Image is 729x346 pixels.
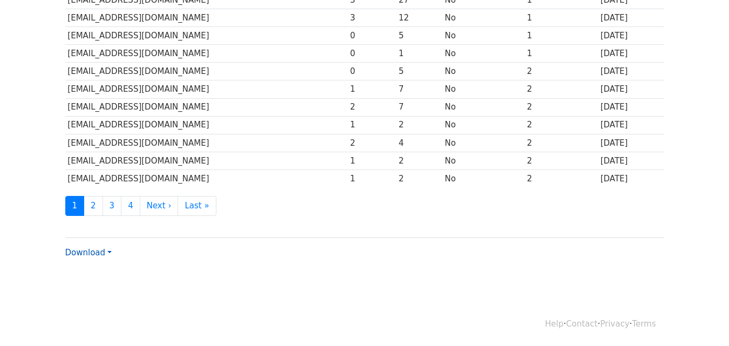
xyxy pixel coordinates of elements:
[524,116,598,134] td: 2
[598,9,664,27] td: [DATE]
[140,196,179,216] a: Next ›
[442,169,524,187] td: No
[524,9,598,27] td: 1
[65,134,348,152] td: [EMAIL_ADDRESS][DOMAIN_NAME]
[121,196,140,216] a: 4
[348,45,396,63] td: 0
[65,27,348,45] td: [EMAIL_ADDRESS][DOMAIN_NAME]
[524,98,598,116] td: 2
[524,134,598,152] td: 2
[396,45,442,63] td: 1
[103,196,122,216] a: 3
[524,80,598,98] td: 2
[348,152,396,169] td: 1
[396,152,442,169] td: 2
[598,152,664,169] td: [DATE]
[396,27,442,45] td: 5
[442,45,524,63] td: No
[442,152,524,169] td: No
[442,80,524,98] td: No
[442,9,524,27] td: No
[65,152,348,169] td: [EMAIL_ADDRESS][DOMAIN_NAME]
[524,169,598,187] td: 2
[675,294,729,346] iframe: Chat Widget
[598,80,664,98] td: [DATE]
[598,63,664,80] td: [DATE]
[65,9,348,27] td: [EMAIL_ADDRESS][DOMAIN_NAME]
[524,27,598,45] td: 1
[348,98,396,116] td: 2
[396,80,442,98] td: 7
[396,63,442,80] td: 5
[348,169,396,187] td: 1
[65,116,348,134] td: [EMAIL_ADDRESS][DOMAIN_NAME]
[65,196,85,216] a: 1
[348,63,396,80] td: 0
[600,319,629,329] a: Privacy
[442,98,524,116] td: No
[65,248,112,257] a: Download
[396,169,442,187] td: 2
[348,80,396,98] td: 1
[442,134,524,152] td: No
[178,196,216,216] a: Last »
[598,45,664,63] td: [DATE]
[598,134,664,152] td: [DATE]
[524,152,598,169] td: 2
[396,134,442,152] td: 4
[396,9,442,27] td: 12
[84,196,103,216] a: 2
[348,27,396,45] td: 0
[65,63,348,80] td: [EMAIL_ADDRESS][DOMAIN_NAME]
[598,169,664,187] td: [DATE]
[598,27,664,45] td: [DATE]
[442,27,524,45] td: No
[348,116,396,134] td: 1
[632,319,656,329] a: Terms
[598,98,664,116] td: [DATE]
[566,319,597,329] a: Contact
[348,134,396,152] td: 2
[545,319,563,329] a: Help
[396,98,442,116] td: 7
[442,116,524,134] td: No
[65,169,348,187] td: [EMAIL_ADDRESS][DOMAIN_NAME]
[65,80,348,98] td: [EMAIL_ADDRESS][DOMAIN_NAME]
[442,63,524,80] td: No
[396,116,442,134] td: 2
[348,9,396,27] td: 3
[598,116,664,134] td: [DATE]
[524,45,598,63] td: 1
[65,98,348,116] td: [EMAIL_ADDRESS][DOMAIN_NAME]
[65,45,348,63] td: [EMAIL_ADDRESS][DOMAIN_NAME]
[524,63,598,80] td: 2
